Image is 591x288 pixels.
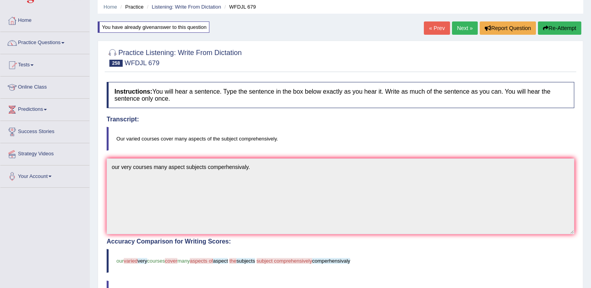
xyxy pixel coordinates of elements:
span: varied [124,258,137,264]
span: cover [165,258,177,264]
span: comperhensivaly [312,258,350,264]
div: You have already given answer to this question [98,21,209,33]
b: Instructions: [114,88,152,95]
span: subject comprehensively [257,258,312,264]
a: Tests [0,54,89,74]
a: Your Account [0,165,89,185]
span: many [177,258,190,264]
span: courses [147,258,165,264]
span: aspect [213,258,228,264]
small: WFDJL 679 [125,59,159,67]
span: subjects [236,258,255,264]
a: Predictions [0,99,89,118]
li: Practice [118,3,143,11]
a: Next » [452,21,478,35]
span: aspects of [190,258,213,264]
h4: Transcript: [107,116,574,123]
h2: Practice Listening: Write From Dictation [107,47,242,67]
span: the [229,258,236,264]
a: « Prev [424,21,450,35]
span: our [116,258,124,264]
a: Success Stories [0,121,89,140]
button: Report Question [480,21,536,35]
h4: You will hear a sentence. Type the sentence in the box below exactly as you hear it. Write as muc... [107,82,574,108]
a: Practice Questions [0,32,89,52]
a: Online Class [0,76,89,96]
h4: Accuracy Comparison for Writing Scores: [107,238,574,245]
li: WFDJL 679 [223,3,256,11]
a: Listening: Write From Dictation [152,4,221,10]
blockquote: Our varied courses cover many aspects of the subject comprehensively. [107,127,574,151]
span: very [137,258,147,264]
a: Home [0,10,89,29]
a: Home [104,4,117,10]
a: Strategy Videos [0,143,89,163]
button: Re-Attempt [538,21,581,35]
span: 258 [109,60,123,67]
